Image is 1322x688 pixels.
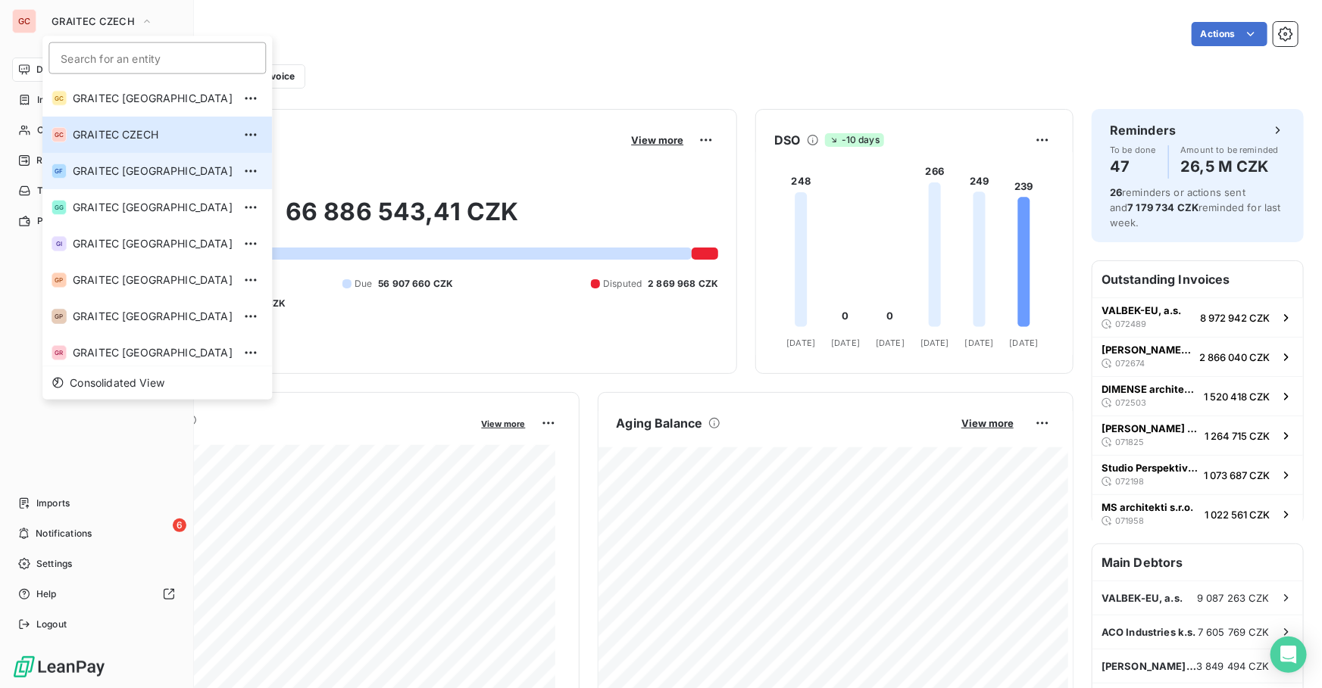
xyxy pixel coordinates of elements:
tspan: [DATE] [1010,338,1039,348]
span: 7 179 734 CZK [1127,201,1199,213]
span: 071958 [1115,516,1144,525]
input: placeholder [48,42,266,74]
span: VALBEK-EU, a.s. [1102,592,1183,604]
span: 6 [173,518,186,532]
span: 2 866 040 CZK [1199,351,1270,363]
span: Studio Perspektiv s.r.o. [1102,462,1198,474]
button: DIMENSE architects v.o.s.0725031 520 418 CZK [1092,376,1303,416]
div: GC [52,127,67,142]
span: 3 849 494 CZK [1196,660,1270,672]
span: Logout [36,618,67,631]
button: Actions [1192,22,1267,46]
span: 072198 [1115,477,1144,486]
span: 9 087 263 CZK [1197,592,1270,604]
div: GG [52,200,67,215]
tspan: [DATE] [787,338,816,348]
span: GRAITEC [GEOGRAPHIC_DATA] [73,309,233,324]
button: VALBEK-EU, a.s.0724898 972 942 CZK [1092,297,1303,337]
span: To be done [1110,145,1156,154]
span: Amount to be reminded [1181,145,1279,154]
span: Payments [37,214,81,228]
button: MS architekti s.r.o.0719581 022 561 CZK [1092,494,1303,534]
span: -10 days [825,133,884,147]
span: Disputed [603,277,642,291]
span: Notifications [36,527,92,540]
span: ACO Industries k.s. [1102,626,1196,638]
span: Dashboard [36,63,84,76]
span: Clients [37,123,67,137]
span: 1 022 561 CZK [1205,509,1270,521]
span: Help [36,587,57,601]
span: Settings [36,557,72,571]
span: 1 264 715 CZK [1205,430,1270,442]
span: 56 907 660 CZK [378,277,453,291]
span: reminders or actions sent and reminded for last week. [1110,186,1281,229]
span: View more [482,419,526,429]
tspan: [DATE] [920,338,949,348]
span: 072674 [1115,359,1145,368]
span: Consolidated View [70,375,164,391]
span: [PERSON_NAME] PROJECT a.s. [1102,422,1199,434]
span: GRAITEC [GEOGRAPHIC_DATA] [73,272,233,288]
span: Tasks [37,184,63,198]
span: GRAITEC [GEOGRAPHIC_DATA] [73,200,233,215]
span: 071825 [1115,437,1144,447]
div: GI [52,236,67,251]
span: VALBEK-EU, a.s. [1102,304,1181,316]
span: GRAITEC CZECH [52,15,135,27]
div: GF [52,163,67,179]
a: Help [12,582,181,606]
h6: Reminders [1110,121,1176,139]
span: GRAITEC [GEOGRAPHIC_DATA] [73,236,233,251]
h2: 66 886 543,41 CZK [86,197,718,242]
button: [PERSON_NAME], s.r.o.0726742 866 040 CZK [1092,337,1303,376]
h6: Aging Balance [617,414,703,432]
span: 7 605 769 CZK [1198,626,1270,638]
span: GRAITEC CZECH [73,127,233,142]
span: [PERSON_NAME], s.r.o. [1102,344,1193,356]
span: DIMENSE architects v.o.s. [1102,383,1198,395]
tspan: [DATE] [965,338,994,348]
div: GP [52,272,67,288]
span: View more [961,417,1014,429]
img: Logo LeanPay [12,655,106,679]
div: GR [52,345,67,360]
button: View more [627,133,688,147]
span: 072489 [1115,319,1146,328]
span: GRAITEC [GEOGRAPHIC_DATA] [73,91,233,106]
div: GC [12,9,36,33]
div: Open Intercom Messenger [1270,637,1307,673]
span: 26 [1110,186,1122,198]
span: GRAITEC [GEOGRAPHIC_DATA] [73,163,233,179]
span: Monthly Revenue [86,429,471,445]
tspan: [DATE] [876,338,905,348]
button: View more [957,416,1018,430]
span: MS architekti s.r.o. [1102,501,1193,513]
span: [PERSON_NAME], s.r.o. [1102,660,1196,672]
button: Studio Perspektiv s.r.o.0721981 073 687 CZK [1092,455,1303,494]
span: Due [355,277,372,291]
span: 2 869 968 CZK [648,277,718,291]
span: 072503 [1115,398,1146,407]
tspan: [DATE] [832,338,861,348]
span: 1 073 687 CZK [1204,469,1270,481]
h6: Outstanding Invoices [1092,261,1303,297]
span: 8 972 942 CZK [1200,312,1270,324]
span: Imports [36,497,70,510]
button: View more [477,416,530,430]
h6: Main Debtors [1092,544,1303,581]
span: 1 520 418 CZK [1204,391,1270,403]
button: [PERSON_NAME] PROJECT a.s.0718251 264 715 CZK [1092,416,1303,455]
div: GC [52,91,67,106]
h4: 47 [1110,154,1156,179]
div: GP [52,309,67,324]
span: GRAITEC [GEOGRAPHIC_DATA] [73,345,233,360]
h4: 26,5 M CZK [1181,154,1279,179]
span: Invoices [37,93,73,107]
span: Reminders [36,154,83,167]
span: View more [631,134,683,146]
h6: DSO [774,131,800,149]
